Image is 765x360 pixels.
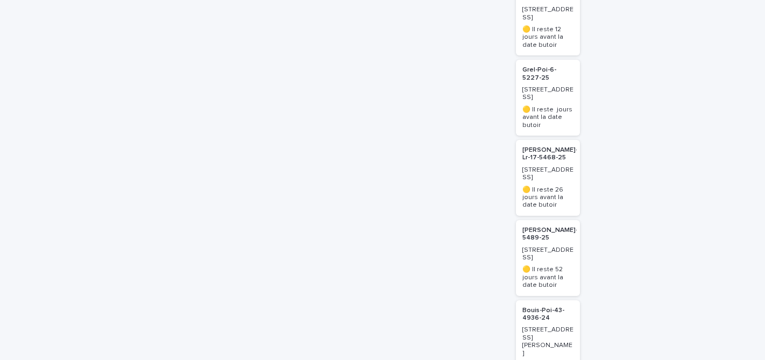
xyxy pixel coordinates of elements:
[522,266,573,289] p: 🟡 Il reste 52 jours avant la date butoir
[516,140,580,216] a: [PERSON_NAME]-Lr-17-5468-25[STREET_ADDRESS]🟡 Il reste 26 jours avant la date butoir
[516,220,580,296] a: [PERSON_NAME]-20-5489-25[STREET_ADDRESS]🟡 Il reste 52 jours avant la date butoir
[522,86,573,102] p: [STREET_ADDRESS]
[522,146,578,162] p: [PERSON_NAME]-Lr-17-5468-25
[522,326,573,357] p: [STREET_ADDRESS][PERSON_NAME]
[516,60,580,136] a: Grel-Poi-6-5227-25[STREET_ADDRESS]🟡 Il reste jours avant la date butoir
[522,26,573,49] p: 🟡 Il reste 12 jours avant la date butoir
[522,106,573,129] p: 🟡 Il reste jours avant la date butoir
[522,6,573,22] p: [STREET_ADDRESS]
[522,246,573,262] p: [STREET_ADDRESS]
[522,186,573,209] p: 🟡 Il reste 26 jours avant la date butoir
[522,166,573,182] p: [STREET_ADDRESS]
[522,307,573,322] p: Bouis-Poi-43-4936-24
[522,66,573,82] p: Grel-Poi-6-5227-25
[522,227,589,242] p: [PERSON_NAME]-20-5489-25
